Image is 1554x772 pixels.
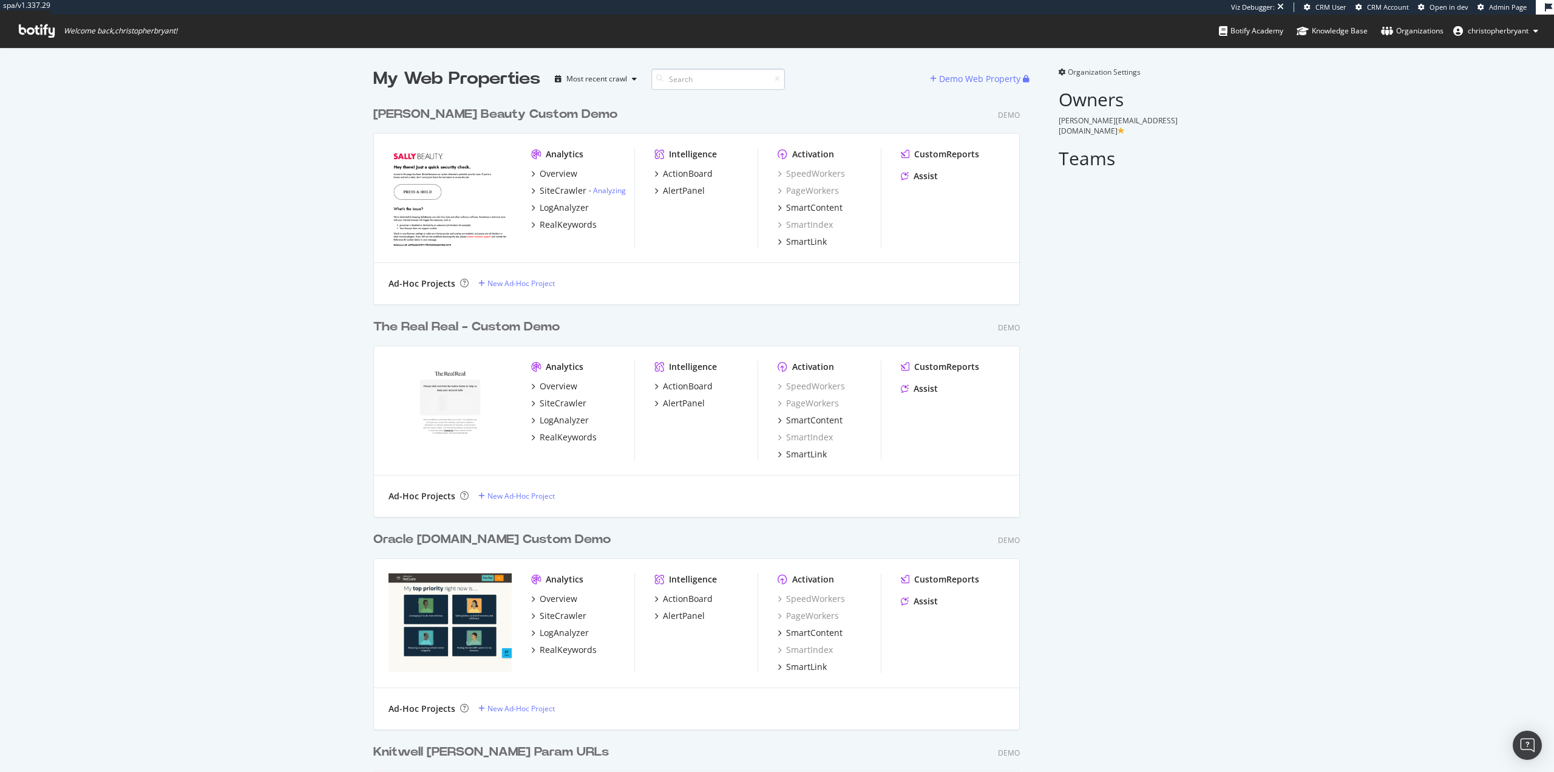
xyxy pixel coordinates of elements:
[593,185,626,196] a: Analyzing
[550,69,642,89] button: Most recent crawl
[778,431,833,443] a: SmartIndex
[1297,15,1368,47] a: Knowledge Base
[654,593,713,605] a: ActionBoard
[531,219,597,231] a: RealKeywords
[786,448,827,460] div: SmartLink
[651,69,785,90] input: Search
[531,202,589,214] a: LogAnalyzer
[1059,115,1178,136] span: [PERSON_NAME][EMAIL_ADDRESS][DOMAIN_NAME]
[930,69,1023,89] button: Demo Web Property
[487,278,555,289] div: New Ad-Hoc Project
[531,610,586,622] a: SiteCrawler
[1430,2,1468,12] span: Open in dev
[478,491,555,501] a: New Ad-Hoc Project
[478,703,555,714] a: New Ad-Hoc Project
[914,595,938,607] div: Assist
[930,73,1023,84] a: Demo Web Property
[901,170,938,182] a: Assist
[901,595,938,607] a: Assist
[1444,21,1548,41] button: christopherbryant
[64,26,177,36] span: Welcome back, christopherbryant !
[786,236,827,248] div: SmartLink
[901,573,979,586] a: CustomReports
[373,318,565,336] a: The Real Real - Custom Demo
[540,185,586,197] div: SiteCrawler
[540,202,589,214] div: LogAnalyzer
[478,278,555,289] a: New Ad-Hoc Project
[778,644,833,656] a: SmartIndex
[786,202,843,214] div: SmartContent
[914,170,938,182] div: Assist
[778,380,845,392] div: SpeedWorkers
[663,185,705,197] div: AlertPanel
[546,361,583,373] div: Analytics
[914,361,979,373] div: CustomReports
[373,743,609,761] div: Knitwell [PERSON_NAME] Param URLs
[373,67,540,91] div: My Web Properties
[540,380,577,392] div: Overview
[778,610,839,622] a: PageWorkers
[1304,2,1346,12] a: CRM User
[540,431,597,443] div: RealKeywords
[1489,2,1527,12] span: Admin Page
[1297,25,1368,37] div: Knowledge Base
[589,185,626,196] div: -
[388,278,455,290] div: Ad-Hoc Projects
[487,491,555,501] div: New Ad-Hoc Project
[778,593,845,605] a: SpeedWorkers
[1478,2,1527,12] a: Admin Page
[388,148,512,247] img: Sally Beauty Custom Demo
[540,593,577,605] div: Overview
[914,148,979,160] div: CustomReports
[388,361,512,459] img: The Real Real - Custom Demo
[778,397,839,409] div: PageWorkers
[373,531,616,548] a: Oracle [DOMAIN_NAME] Custom Demo
[1231,2,1275,12] div: Viz Debugger:
[531,414,589,426] a: LogAnalyzer
[531,168,577,180] a: Overview
[669,573,717,586] div: Intelligence
[546,148,583,160] div: Analytics
[669,148,717,160] div: Intelligence
[663,397,705,409] div: AlertPanel
[792,573,834,586] div: Activation
[901,383,938,395] a: Assist
[654,380,713,392] a: ActionBoard
[546,573,583,586] div: Analytics
[669,361,717,373] div: Intelligence
[531,431,597,443] a: RealKeywords
[1418,2,1468,12] a: Open in dev
[388,573,512,672] img: Oracle NetSuite.com Custom Demo
[1219,15,1283,47] a: Botify Academy
[654,168,713,180] a: ActionBoard
[778,219,833,231] a: SmartIndex
[663,610,705,622] div: AlertPanel
[373,106,622,123] a: [PERSON_NAME] Beauty Custom Demo
[540,627,589,639] div: LogAnalyzer
[778,661,827,673] a: SmartLink
[540,219,597,231] div: RealKeywords
[531,644,597,656] a: RealKeywords
[778,414,843,426] a: SmartContent
[487,703,555,714] div: New Ad-Hoc Project
[540,610,586,622] div: SiteCrawler
[778,448,827,460] a: SmartLink
[1059,148,1181,168] h2: Teams
[663,168,713,180] div: ActionBoard
[939,73,1020,85] div: Demo Web Property
[914,383,938,395] div: Assist
[654,185,705,197] a: AlertPanel
[792,148,834,160] div: Activation
[778,168,845,180] a: SpeedWorkers
[786,414,843,426] div: SmartContent
[901,148,979,160] a: CustomReports
[373,106,617,123] div: [PERSON_NAME] Beauty Custom Demo
[778,236,827,248] a: SmartLink
[998,110,1020,120] div: Demo
[1068,67,1141,77] span: Organization Settings
[1513,731,1542,760] div: Open Intercom Messenger
[998,323,1020,333] div: Demo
